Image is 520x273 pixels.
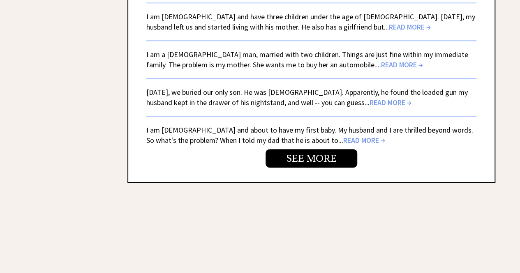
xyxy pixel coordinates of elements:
[146,87,468,107] a: [DATE], we buried our only son. He was [DEMOGRAPHIC_DATA]. Apparently, he found the loaded gun my...
[146,125,473,145] a: I am [DEMOGRAPHIC_DATA] and about to have my first baby. My husband and I are thrilled beyond wor...
[381,60,423,69] span: READ MORE →
[370,98,411,107] span: READ MORE →
[146,50,468,69] a: I am a [DEMOGRAPHIC_DATA] man, married with two children. Things are just fine within my immediat...
[343,135,385,145] span: READ MORE →
[146,12,475,32] a: I am [DEMOGRAPHIC_DATA] and have three children under the age of [DEMOGRAPHIC_DATA]. [DATE], my h...
[389,22,431,32] span: READ MORE →
[266,149,357,167] a: SEE MORE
